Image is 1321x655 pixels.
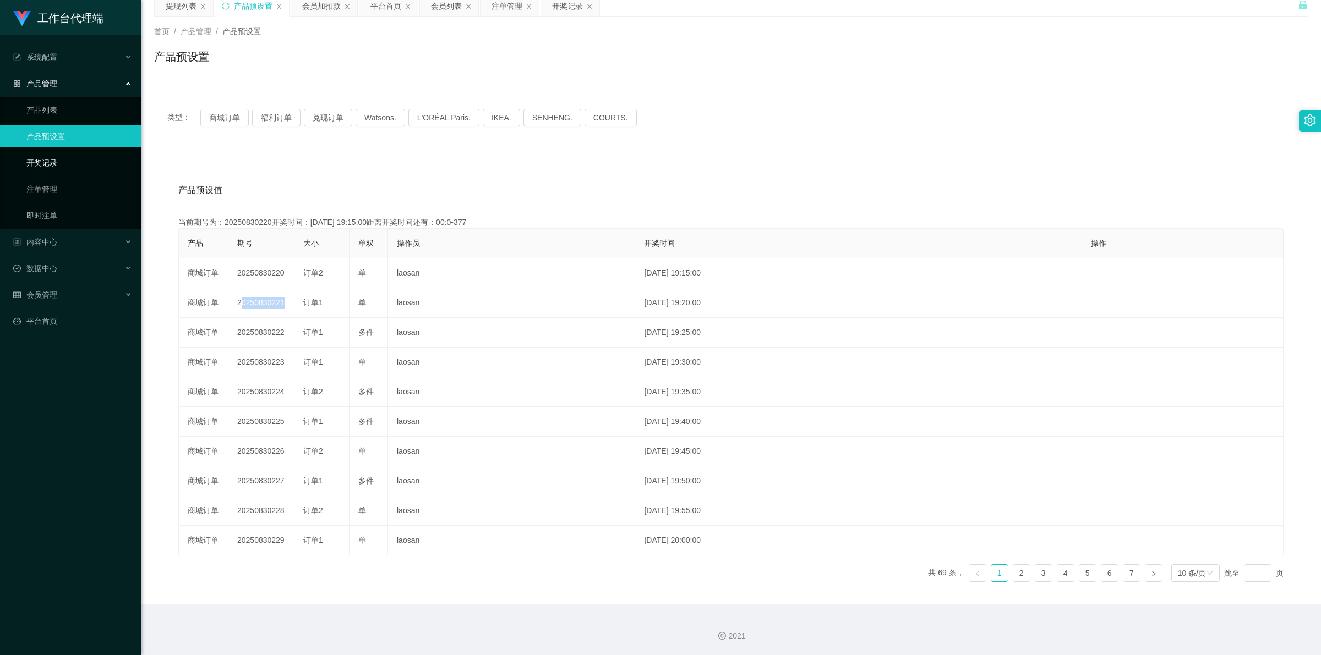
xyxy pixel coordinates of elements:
span: 订单2 [303,387,323,396]
a: 7 [1123,565,1140,581]
a: 1 [991,565,1008,581]
span: 会员管理 [13,290,57,299]
span: 订单2 [303,447,323,455]
button: 兑现订单 [304,109,352,126]
td: 商城订单 [179,318,228,348]
td: 商城订单 [179,496,228,526]
td: laosan [388,348,635,377]
button: L'ORÉAL Paris. [408,109,479,126]
a: 注单管理 [26,178,132,200]
span: 订单1 [303,476,323,485]
td: laosan [388,466,635,496]
div: 10 条/页 [1178,565,1206,581]
a: 即时注单 [26,205,132,227]
span: 订单1 [303,357,323,366]
i: 图标: form [13,53,21,61]
td: [DATE] 19:15:00 [635,258,1082,288]
span: 开奖时间 [644,239,675,247]
span: 系统配置 [13,53,57,62]
button: 商城订单 [200,109,249,126]
td: 20250830224 [228,377,294,407]
i: 图标: close [526,3,532,10]
td: 20250830220 [228,258,294,288]
a: 6 [1101,565,1118,581]
td: laosan [388,526,635,555]
i: 图标: appstore-o [13,80,21,87]
li: 5 [1079,564,1096,582]
td: [DATE] 19:50:00 [635,466,1082,496]
button: IKEA. [483,109,520,126]
span: 期号 [237,239,253,247]
td: 20250830221 [228,288,294,318]
td: 20250830223 [228,348,294,377]
td: 商城订单 [179,407,228,437]
li: 下一页 [1145,564,1162,582]
div: 当前期号为：20250830220开奖时间：[DATE] 19:15:00距离开奖时间还有：00:0-377 [178,217,1284,228]
button: Watsons. [356,109,405,126]
td: 20250830222 [228,318,294,348]
span: 数据中心 [13,264,57,273]
span: 单 [358,298,366,307]
td: [DATE] 19:55:00 [635,496,1082,526]
h1: 产品预设置 [154,48,209,65]
span: 单 [358,447,366,455]
td: 商城订单 [179,348,228,377]
button: SENHENG. [523,109,581,126]
td: laosan [388,318,635,348]
a: 工作台代理端 [13,13,103,22]
i: 图标: close [405,3,411,10]
span: 订单2 [303,506,323,515]
span: 单 [358,268,366,277]
td: 20250830227 [228,466,294,496]
td: 商城订单 [179,258,228,288]
button: COURTS. [585,109,637,126]
span: / [174,27,176,36]
i: 图标: profile [13,238,21,246]
h1: 工作台代理端 [37,1,103,36]
td: laosan [388,258,635,288]
span: 产品预设置 [222,27,261,36]
div: 2021 [150,630,1312,642]
span: 大小 [303,239,319,247]
a: 3 [1035,565,1052,581]
span: 订单2 [303,268,323,277]
span: 订单1 [303,417,323,426]
a: 产品预设置 [26,125,132,147]
a: 4 [1057,565,1074,581]
td: laosan [388,437,635,466]
span: 订单1 [303,536,323,544]
span: 产品管理 [181,27,211,36]
td: [DATE] 19:45:00 [635,437,1082,466]
td: 20250830229 [228,526,294,555]
a: 2 [1013,565,1030,581]
td: [DATE] 19:30:00 [635,348,1082,377]
a: 图标: dashboard平台首页 [13,310,132,332]
td: [DATE] 19:35:00 [635,377,1082,407]
i: 图标: right [1150,570,1157,577]
span: 单双 [358,239,374,247]
td: 20250830225 [228,407,294,437]
span: 产品管理 [13,79,57,88]
td: 20250830228 [228,496,294,526]
a: 开奖记录 [26,152,132,174]
span: 产品 [188,239,203,247]
td: 20250830226 [228,437,294,466]
span: 单 [358,536,366,544]
span: 产品预设值 [178,184,222,197]
td: [DATE] 19:25:00 [635,318,1082,348]
td: laosan [388,377,635,407]
td: laosan [388,496,635,526]
td: 商城订单 [179,288,228,318]
i: 图标: copyright [718,632,726,640]
i: 图标: down [1207,570,1213,577]
i: 图标: check-circle-o [13,265,21,272]
span: 订单1 [303,328,323,337]
i: 图标: close [276,3,282,10]
span: 内容中心 [13,238,57,246]
span: / [216,27,218,36]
